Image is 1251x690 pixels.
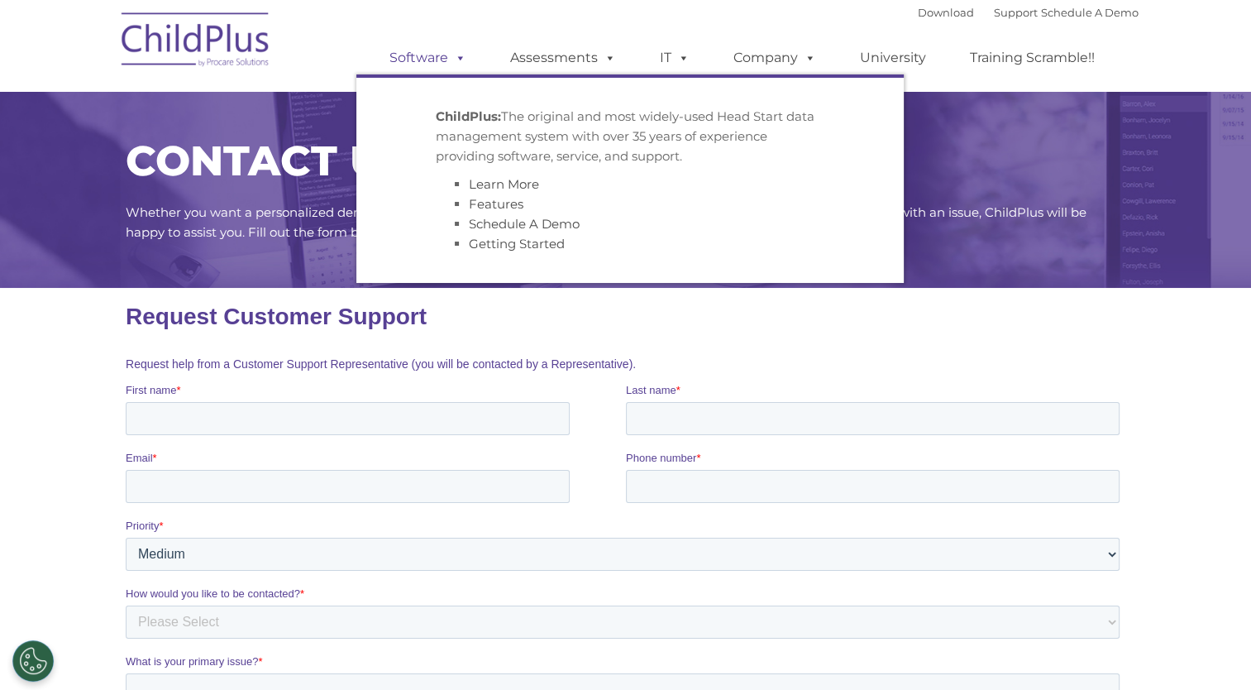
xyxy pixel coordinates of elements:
[113,1,279,84] img: ChildPlus by Procare Solutions
[843,41,943,74] a: University
[717,41,833,74] a: Company
[373,41,483,74] a: Software
[643,41,706,74] a: IT
[981,511,1251,690] iframe: Chat Widget
[126,136,408,186] span: CONTACT US
[436,108,501,124] strong: ChildPlus:
[436,107,824,166] p: The original and most widely-used Head Start data management system with over 35 years of experie...
[469,176,539,192] a: Learn More
[494,41,633,74] a: Assessments
[126,204,1086,240] span: Whether you want a personalized demo of the software, looking for answers, interested in training...
[953,41,1111,74] a: Training Scramble!!
[1041,6,1139,19] a: Schedule A Demo
[918,6,974,19] a: Download
[918,6,1139,19] font: |
[469,196,523,212] a: Features
[994,6,1038,19] a: Support
[469,216,580,232] a: Schedule A Demo
[469,236,565,252] a: Getting Started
